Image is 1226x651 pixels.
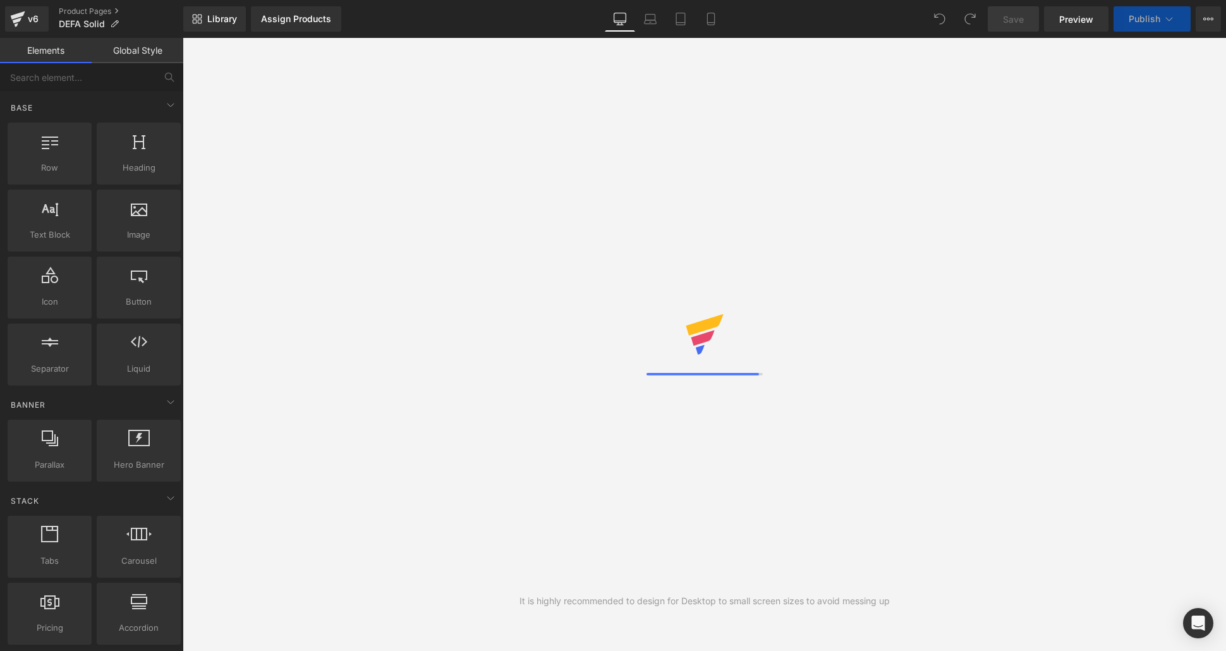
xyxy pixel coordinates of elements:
span: Button [100,295,177,308]
span: Pricing [11,621,88,635]
div: It is highly recommended to design for Desktop to small screen sizes to avoid messing up [519,594,890,608]
a: Mobile [696,6,726,32]
span: Carousel [100,554,177,568]
span: Hero Banner [100,458,177,472]
span: Image [100,228,177,241]
a: Preview [1044,6,1108,32]
span: Save [1003,13,1024,26]
span: Parallax [11,458,88,472]
button: Undo [927,6,952,32]
span: Preview [1059,13,1093,26]
button: Publish [1114,6,1191,32]
a: Product Pages [59,6,183,16]
span: Heading [100,161,177,174]
span: Stack [9,495,40,507]
a: v6 [5,6,49,32]
button: Redo [957,6,983,32]
span: Publish [1129,14,1160,24]
a: New Library [183,6,246,32]
span: Banner [9,399,47,411]
span: Icon [11,295,88,308]
span: DEFA Solid [59,19,105,29]
button: More [1196,6,1221,32]
span: Accordion [100,621,177,635]
a: Global Style [92,38,183,63]
a: Desktop [605,6,635,32]
span: Library [207,13,237,25]
a: Laptop [635,6,665,32]
span: Liquid [100,362,177,375]
span: Tabs [11,554,88,568]
div: Open Intercom Messenger [1183,608,1213,638]
span: Row [11,161,88,174]
span: Separator [11,362,88,375]
a: Tablet [665,6,696,32]
span: Base [9,102,34,114]
div: v6 [25,11,41,27]
span: Text Block [11,228,88,241]
div: Assign Products [261,14,331,24]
